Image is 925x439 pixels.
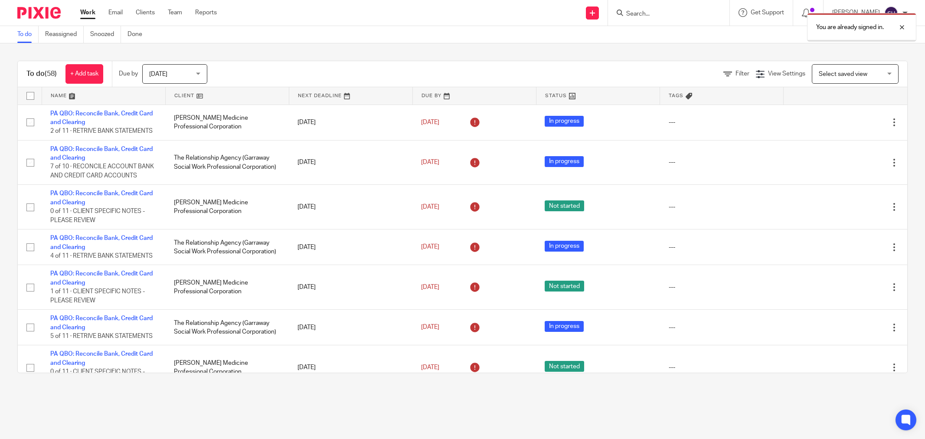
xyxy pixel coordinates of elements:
[884,6,898,20] img: svg%3E
[50,369,145,384] span: 0 of 11 · CLIENT SPECIFIC NOTES - PLEASE REVIEW
[50,128,153,134] span: 2 of 11 · RETRIVE BANK STATEMENTS
[735,71,749,77] span: Filter
[50,111,153,125] a: PA QBO: Reconcile Bank, Credit Card and Clearing
[108,8,123,17] a: Email
[421,204,439,210] span: [DATE]
[421,159,439,165] span: [DATE]
[545,116,584,127] span: In progress
[50,235,153,250] a: PA QBO: Reconcile Bank, Credit Card and Clearing
[669,323,775,332] div: ---
[50,208,145,223] span: 0 of 11 · CLIENT SPECIFIC NOTES - PLEASE REVIEW
[289,229,412,265] td: [DATE]
[165,265,289,310] td: [PERSON_NAME] Medicine Professional Corporation
[289,265,412,310] td: [DATE]
[669,118,775,127] div: ---
[50,253,153,259] span: 4 of 11 · RETRIVE BANK STATEMENTS
[816,23,884,32] p: You are already signed in.
[50,315,153,330] a: PA QBO: Reconcile Bank, Credit Card and Clearing
[168,8,182,17] a: Team
[65,64,103,84] a: + Add task
[545,321,584,332] span: In progress
[119,69,138,78] p: Due by
[45,26,84,43] a: Reassigned
[421,244,439,250] span: [DATE]
[421,119,439,125] span: [DATE]
[289,185,412,229] td: [DATE]
[165,185,289,229] td: [PERSON_NAME] Medicine Professional Corporation
[669,363,775,372] div: ---
[165,310,289,345] td: The Relationship Agency (Garraway Social Work Professional Corporation)
[289,105,412,140] td: [DATE]
[289,345,412,390] td: [DATE]
[50,164,154,179] span: 7 of 10 · RECONCILE ACCOUNT BANK AND CREDIT CARD ACCOUNTS
[545,200,584,211] span: Not started
[669,243,775,252] div: ---
[768,71,805,77] span: View Settings
[50,288,145,304] span: 1 of 11 · CLIENT SPECIFIC NOTES - PLEASE REVIEW
[165,140,289,185] td: The Relationship Agency (Garraway Social Work Professional Corporation)
[289,140,412,185] td: [DATE]
[165,345,289,390] td: [PERSON_NAME] Medicine Professional Corporation
[545,281,584,292] span: Not started
[45,70,57,77] span: (58)
[149,71,167,77] span: [DATE]
[669,203,775,211] div: ---
[26,69,57,79] h1: To do
[421,324,439,331] span: [DATE]
[669,158,775,167] div: ---
[80,8,95,17] a: Work
[819,71,867,77] span: Select saved view
[195,8,217,17] a: Reports
[17,26,39,43] a: To do
[50,190,153,205] a: PA QBO: Reconcile Bank, Credit Card and Clearing
[421,284,439,290] span: [DATE]
[545,361,584,372] span: Not started
[165,105,289,140] td: [PERSON_NAME] Medicine Professional Corporation
[136,8,155,17] a: Clients
[50,146,153,161] a: PA QBO: Reconcile Bank, Credit Card and Clearing
[127,26,149,43] a: Done
[90,26,121,43] a: Snoozed
[545,241,584,252] span: In progress
[289,310,412,345] td: [DATE]
[50,333,153,339] span: 5 of 11 · RETRIVE BANK STATEMENTS
[669,93,683,98] span: Tags
[17,7,61,19] img: Pixie
[421,364,439,370] span: [DATE]
[50,351,153,366] a: PA QBO: Reconcile Bank, Credit Card and Clearing
[669,283,775,292] div: ---
[50,271,153,285] a: PA QBO: Reconcile Bank, Credit Card and Clearing
[545,156,584,167] span: In progress
[165,229,289,265] td: The Relationship Agency (Garraway Social Work Professional Corporation)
